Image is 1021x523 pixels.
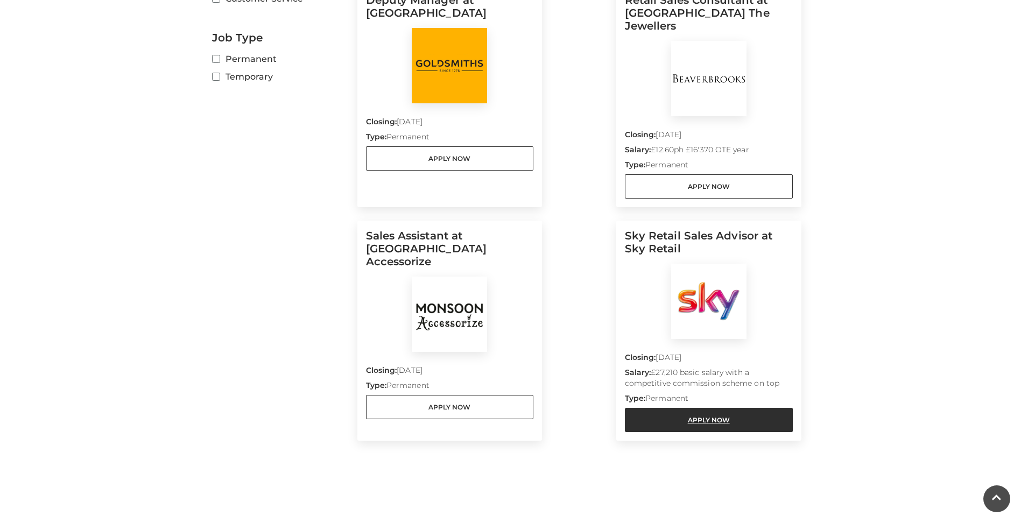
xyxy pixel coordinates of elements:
h5: Sales Assistant at [GEOGRAPHIC_DATA] Accessorize [366,229,534,277]
p: [DATE] [625,129,793,144]
strong: Closing: [625,130,656,139]
p: Permanent [625,393,793,408]
p: [DATE] [366,365,534,380]
a: Apply Now [366,146,534,171]
p: Permanent [625,159,793,174]
label: Temporary [212,70,349,83]
p: £27,210 basic salary with a competitive commission scheme on top [625,367,793,393]
p: [DATE] [625,352,793,367]
strong: Type: [366,380,386,390]
h5: Sky Retail Sales Advisor at Sky Retail [625,229,793,264]
strong: Closing: [366,365,397,375]
strong: Type: [625,393,645,403]
a: Apply Now [366,395,534,419]
label: Permanent [212,52,349,66]
strong: Salary: [625,367,651,377]
strong: Closing: [625,352,656,362]
h2: Job Type [212,31,349,44]
strong: Salary: [625,145,651,154]
strong: Closing: [366,117,397,126]
a: Apply Now [625,408,793,432]
strong: Type: [625,160,645,169]
p: Permanent [366,131,534,146]
img: Sky Retail [671,264,747,339]
p: Permanent [366,380,534,395]
a: Apply Now [625,174,793,199]
img: Goldsmiths [412,28,487,103]
p: £12.60ph £16'370 OTE year [625,144,793,159]
strong: Type: [366,132,386,142]
img: BeaverBrooks The Jewellers [671,41,747,116]
p: [DATE] [366,116,534,131]
img: Monsoon [412,277,487,352]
